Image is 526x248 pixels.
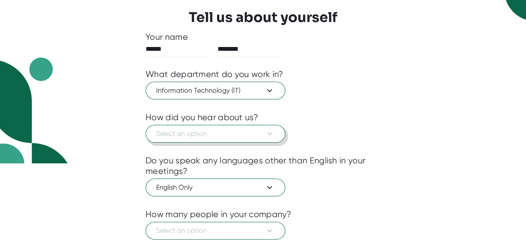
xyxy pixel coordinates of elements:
button: Information Technology (IT) [146,82,285,99]
div: How many people in your company? [146,209,292,220]
div: How did you hear about us? [146,112,258,123]
div: Do you speak any languages other than English in your meetings? [146,155,380,176]
button: English Only [146,179,285,196]
button: Select an option [146,125,285,143]
h3: Tell us about yourself [189,9,337,25]
span: Select an option [156,226,275,236]
span: Select an option [156,129,275,139]
span: English Only [156,182,275,193]
div: What department do you work in? [146,69,283,80]
button: Select an option [146,222,285,240]
span: Information Technology (IT) [156,85,275,96]
div: Your name [146,32,380,42]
